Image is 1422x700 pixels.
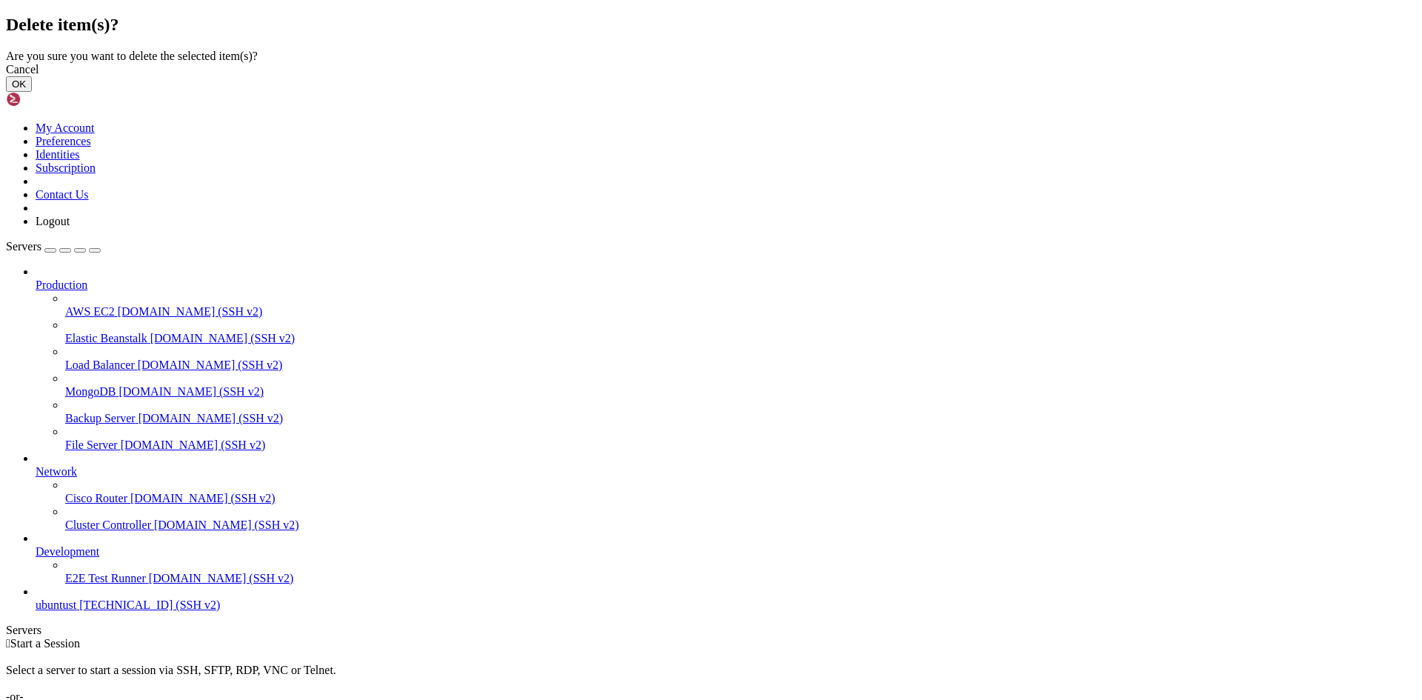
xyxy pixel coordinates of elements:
[36,121,95,134] a: My Account
[6,50,1416,63] div: Are you sure you want to delete the selected item(s)?
[65,319,1416,345] li: Elastic Beanstalk [DOMAIN_NAME] (SSH v2)
[65,492,1416,505] a: Cisco Router [DOMAIN_NAME] (SSH v2)
[36,148,80,161] a: Identities
[36,532,1416,585] li: Development
[6,240,41,253] span: Servers
[36,599,76,611] span: ubuntust
[36,465,77,478] span: Network
[130,492,276,504] span: [DOMAIN_NAME] (SSH v2)
[65,372,1416,399] li: MongoDB [DOMAIN_NAME] (SSH v2)
[65,332,147,344] span: Elastic Beanstalk
[36,161,96,174] a: Subscription
[10,637,80,650] span: Start a Session
[150,332,296,344] span: [DOMAIN_NAME] (SSH v2)
[65,305,1416,319] a: AWS EC2 [DOMAIN_NAME] (SSH v2)
[36,279,87,291] span: Production
[65,359,135,371] span: Load Balancer
[6,624,1416,637] div: Servers
[36,545,99,558] span: Development
[36,599,1416,612] a: ubuntust [TECHNICAL_ID] (SSH v2)
[65,559,1416,585] li: E2E Test Runner [DOMAIN_NAME] (SSH v2)
[138,359,283,371] span: [DOMAIN_NAME] (SSH v2)
[118,305,263,318] span: [DOMAIN_NAME] (SSH v2)
[65,479,1416,505] li: Cisco Router [DOMAIN_NAME] (SSH v2)
[65,412,1416,425] a: Backup Server [DOMAIN_NAME] (SSH v2)
[6,240,101,253] a: Servers
[65,292,1416,319] li: AWS EC2 [DOMAIN_NAME] (SSH v2)
[65,385,116,398] span: MongoDB
[65,572,146,584] span: E2E Test Runner
[65,439,1416,452] a: File Server [DOMAIN_NAME] (SSH v2)
[6,637,10,650] span: 
[65,492,127,504] span: Cisco Router
[79,599,220,611] span: [TECHNICAL_ID] (SSH v2)
[6,15,1416,35] h2: Delete item(s)?
[65,519,1416,532] a: Cluster Controller [DOMAIN_NAME] (SSH v2)
[36,545,1416,559] a: Development
[6,76,32,92] button: OK
[65,572,1416,585] a: E2E Test Runner [DOMAIN_NAME] (SSH v2)
[36,279,1416,292] a: Production
[118,385,264,398] span: [DOMAIN_NAME] (SSH v2)
[36,465,1416,479] a: Network
[65,519,151,531] span: Cluster Controller
[65,425,1416,452] li: File Server [DOMAIN_NAME] (SSH v2)
[65,385,1416,399] a: MongoDB [DOMAIN_NAME] (SSH v2)
[121,439,266,451] span: [DOMAIN_NAME] (SSH v2)
[149,572,294,584] span: [DOMAIN_NAME] (SSH v2)
[65,505,1416,532] li: Cluster Controller [DOMAIN_NAME] (SSH v2)
[65,332,1416,345] a: Elastic Beanstalk [DOMAIN_NAME] (SSH v2)
[65,345,1416,372] li: Load Balancer [DOMAIN_NAME] (SSH v2)
[36,585,1416,612] li: ubuntust [TECHNICAL_ID] (SSH v2)
[65,305,115,318] span: AWS EC2
[6,63,1416,76] div: Cancel
[138,412,284,424] span: [DOMAIN_NAME] (SSH v2)
[65,359,1416,372] a: Load Balancer [DOMAIN_NAME] (SSH v2)
[36,215,70,227] a: Logout
[154,519,299,531] span: [DOMAIN_NAME] (SSH v2)
[65,412,136,424] span: Backup Server
[36,188,89,201] a: Contact Us
[36,265,1416,452] li: Production
[6,92,91,107] img: Shellngn
[36,135,91,147] a: Preferences
[65,399,1416,425] li: Backup Server [DOMAIN_NAME] (SSH v2)
[36,452,1416,532] li: Network
[65,439,118,451] span: File Server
